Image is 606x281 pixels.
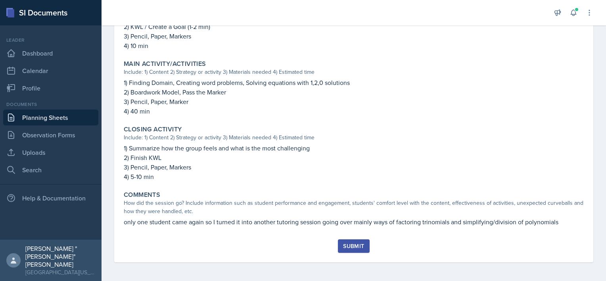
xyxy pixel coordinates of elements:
div: How did the session go? Include information such as student performance and engagement, students'... [124,199,584,216]
div: Include: 1) Content 2) Strategy or activity 3) Materials needed 4) Estimated time [124,68,584,76]
div: [PERSON_NAME] "[PERSON_NAME]" [PERSON_NAME] [25,244,95,268]
div: Leader [3,37,98,44]
a: Dashboard [3,45,98,61]
div: Include: 1) Content 2) Strategy or activity 3) Materials needed 4) Estimated time [124,133,584,142]
p: 1) Finding Domain, Creating word problems, Solving equations with 1,2,0 solutions [124,78,584,87]
p: 2) KWL / Create a Goal (1-2 min) [124,22,584,31]
p: 2) Boardwork Model, Pass the Marker [124,87,584,97]
div: Documents [3,101,98,108]
div: Submit [343,243,364,249]
label: Main Activity/Activities [124,60,206,68]
p: 3) Pencil, Paper, Markers [124,31,584,41]
p: 1) Summarize how the group feels and what is the most challenging [124,143,584,153]
label: Comments [124,191,160,199]
p: only one student came again so I turned it into another tutoring session going over mainly ways o... [124,217,584,227]
p: 3) Pencil, Paper, Markers [124,162,584,172]
div: [GEOGRAPHIC_DATA][US_STATE] in [GEOGRAPHIC_DATA] [25,268,95,276]
p: 2) Finish KWL [124,153,584,162]
p: 4) 40 min [124,106,584,116]
a: Search [3,162,98,178]
a: Uploads [3,144,98,160]
label: Closing Activity [124,125,182,133]
button: Submit [338,239,369,253]
a: Observation Forms [3,127,98,143]
a: Calendar [3,63,98,79]
div: Help & Documentation [3,190,98,206]
p: 4) 10 min [124,41,584,50]
p: 4) 5-10 min [124,172,584,181]
p: 3) Pencil, Paper, Marker [124,97,584,106]
a: Profile [3,80,98,96]
a: Planning Sheets [3,110,98,125]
